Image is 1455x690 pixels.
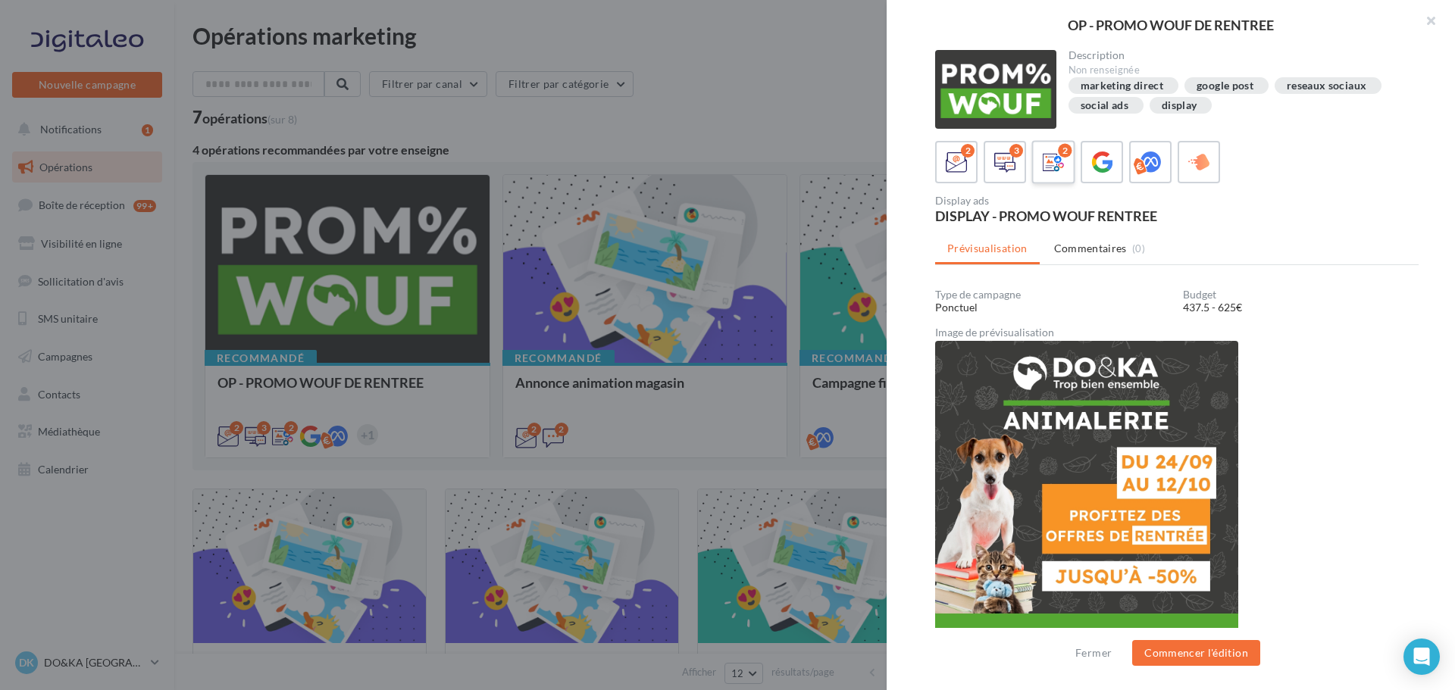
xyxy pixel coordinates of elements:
div: 2 [1058,144,1072,158]
button: Commencer l'édition [1132,640,1260,666]
div: marketing direct [1081,80,1164,92]
div: Budget [1183,289,1419,300]
div: OP - PROMO WOUF DE RENTREE [911,18,1431,32]
span: (0) [1132,242,1145,254]
div: Open Intercom Messenger [1403,638,1440,675]
div: social ads [1081,100,1129,111]
div: Ponctuel [935,300,1171,315]
div: google post [1197,80,1253,92]
div: Non renseignée [1069,64,1407,77]
div: 2 [961,144,975,158]
img: 83984155fe6d3b6703fd17dfe67a3186.jpg [935,341,1238,644]
button: Fermer [1069,644,1118,662]
div: DISPLAY - PROMO WOUF RENTREE [935,209,1171,223]
div: display [1162,100,1197,111]
div: 437.5 - 625€ [1183,300,1419,315]
div: Description [1069,50,1407,61]
div: reseaux sociaux [1287,80,1366,92]
div: Display ads [935,195,1171,206]
div: 3 [1009,144,1023,158]
span: Commentaires [1054,241,1127,256]
div: Image de prévisualisation [935,327,1419,338]
div: Type de campagne [935,289,1171,300]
